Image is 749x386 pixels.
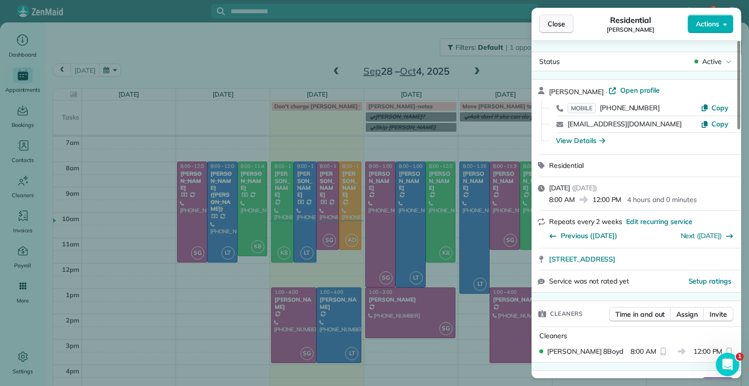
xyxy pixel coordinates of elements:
button: Previous ([DATE]) [549,231,617,241]
a: [EMAIL_ADDRESS][DOMAIN_NAME] [568,120,682,128]
span: [PERSON_NAME] [607,26,654,34]
span: 1 [736,353,744,361]
span: [PERSON_NAME] [549,87,604,96]
span: Close [548,19,565,29]
a: Next ([DATE]) [681,231,722,240]
span: [STREET_ADDRESS] [549,254,615,264]
span: Status [539,57,560,66]
a: MOBILE[PHONE_NUMBER] [568,103,660,113]
span: MOBILE [568,103,596,113]
button: Setup ratings [689,276,732,286]
span: Cleaners [539,331,567,340]
button: Close [539,15,573,33]
span: Copy [711,120,729,128]
span: 8:00 AM [631,346,656,356]
span: Time in and out [615,309,665,319]
span: [PHONE_NUMBER] [600,103,660,112]
span: [PERSON_NAME] 8Boyd [547,346,623,356]
span: Residential [610,14,651,26]
span: Service was not rated yet [549,276,629,286]
button: Invite [703,307,733,322]
span: Assign [676,309,698,319]
span: · [604,88,609,96]
span: Active [702,57,722,66]
span: Edit recurring service [626,217,692,226]
button: Next ([DATE]) [681,231,734,241]
iframe: Intercom live chat [716,353,739,376]
a: [STREET_ADDRESS] [549,254,735,264]
span: Previous ([DATE]) [561,231,617,241]
span: 12:00 PM [693,346,723,356]
button: Copy [701,119,729,129]
p: 4 hours and 0 minutes [627,195,696,204]
span: Open profile [620,85,660,95]
span: Cleaners [550,309,583,319]
span: Copy [711,103,729,112]
span: Setup ratings [689,277,732,285]
span: Invite [710,309,727,319]
span: Actions [696,19,719,29]
span: Residential [549,161,584,170]
button: View Details [556,136,605,145]
span: Repeats every 2 weeks [549,217,622,226]
button: Time in and out [609,307,671,322]
a: Open profile [609,85,660,95]
span: ( [DATE] ) [572,183,597,192]
span: [DATE] [549,183,570,192]
span: 8:00 AM [549,195,575,204]
button: Assign [670,307,704,322]
span: 12:00 PM [592,195,622,204]
button: Copy [701,103,729,113]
